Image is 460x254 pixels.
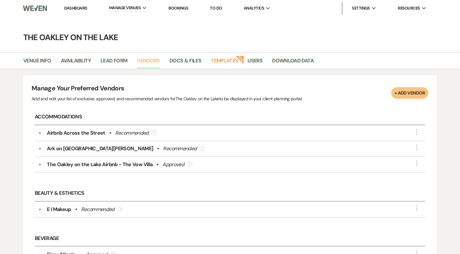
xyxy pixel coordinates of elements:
[32,95,302,102] p: Add and edit your list of exclusive, approved, and recommended vendors for The Oakley on the Lake...
[169,57,201,69] a: Docs & Files
[36,147,44,150] button: ▼
[32,84,302,95] h4: Manage Your Preferred Vendors
[47,145,153,152] div: Ark on [GEOGRAPHIC_DATA][PERSON_NAME]
[157,145,159,152] b: •
[47,161,152,168] div: The Oakley on the Lake Airbnb - The Vow Villa
[23,2,47,15] img: Weven Logo
[75,206,77,213] b: •
[35,186,425,202] h6: Beauty & Esthetics
[100,57,127,69] a: Lead Form
[168,5,188,11] a: Bookings
[47,206,71,213] div: E I Makeup
[0,32,460,43] h4: The Oakley on the Lake
[352,5,370,11] span: Settings
[391,87,428,99] button: + Add Vendor
[109,5,141,11] span: Manage Venues
[137,57,160,69] a: Vendors
[35,109,425,125] h6: Accommodations
[64,5,87,11] a: Dashboard
[115,129,149,137] div: Recommended
[211,57,238,69] a: Templates
[118,207,123,212] div: ?
[36,131,44,135] button: ▼
[61,57,91,69] a: Availability
[248,57,263,69] a: Users
[157,161,158,168] b: •
[36,208,44,211] button: ▼
[162,161,184,168] div: Approved
[244,5,264,11] span: Analytics
[187,162,192,167] div: ?
[36,163,44,166] button: ▼
[398,5,420,11] span: Resources
[109,129,111,137] b: •
[272,57,314,69] a: Download Data
[236,55,245,64] strong: New
[35,231,425,247] h6: Beverage
[210,5,222,11] a: To Do
[23,57,51,69] a: Venue Info
[152,130,157,135] div: ?
[81,206,115,213] div: Recommended
[163,145,197,152] div: Recommended
[200,146,205,151] div: ?
[47,129,105,137] div: Airbnb Across the Street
